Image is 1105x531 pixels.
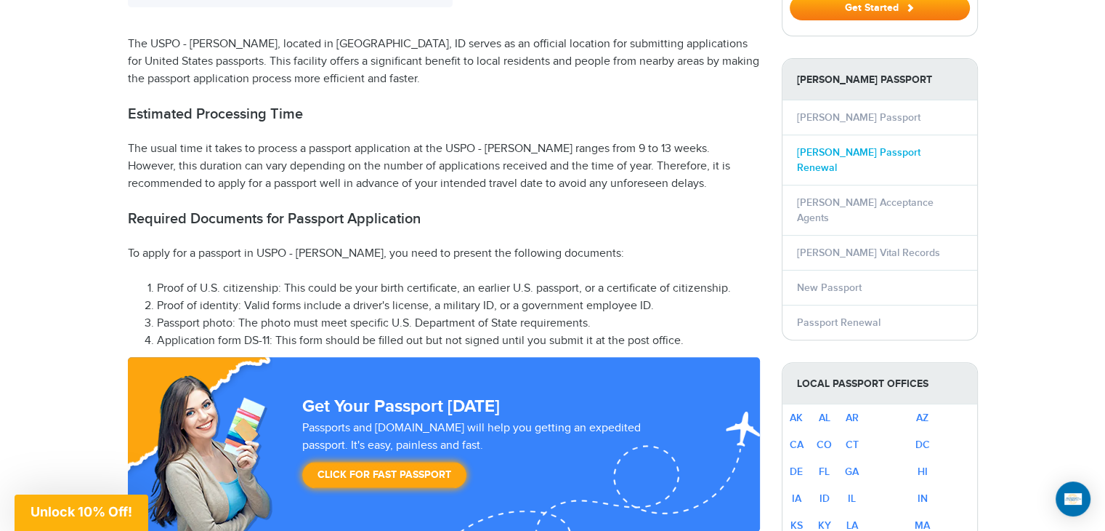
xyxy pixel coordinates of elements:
[797,146,920,174] a: [PERSON_NAME] Passport Renewal
[797,111,920,124] a: [PERSON_NAME] Passport
[302,462,466,488] a: Click for Fast Passport
[792,492,801,505] a: IA
[157,315,760,332] li: Passport photo: The photo must meet specific U.S. Department of State requirements.
[1056,482,1090,516] div: Open Intercom Messenger
[15,495,148,531] div: Unlock 10% Off!
[302,396,500,417] strong: Get Your Passport [DATE]
[296,420,693,495] div: Passports and [DOMAIN_NAME] will help you getting an expedited passport. It's easy, painless and ...
[848,492,856,505] a: IL
[845,466,859,478] a: GA
[128,105,760,123] h2: Estimated Processing Time
[157,280,760,298] li: Proof of U.S. citizenship: This could be your birth certificate, an earlier U.S. passport, or a c...
[846,412,859,424] a: AR
[157,298,760,315] li: Proof of identity: Valid forms include a driver's license, a military ID, or a government employe...
[790,1,970,13] a: Get Started
[797,282,862,294] a: New Passport
[31,504,132,519] span: Unlock 10% Off!
[790,466,803,478] a: DE
[790,412,803,424] a: AK
[797,316,881,329] a: Passport Renewal
[790,439,804,451] a: CA
[128,245,760,263] p: To apply for a passport in USPO - [PERSON_NAME], you need to present the following documents:
[918,492,928,505] a: IN
[915,439,930,451] a: DC
[819,466,830,478] a: FL
[157,332,760,350] li: Application form DS-11: This form should be filled out but not signed until you submit it at the ...
[782,59,977,100] strong: [PERSON_NAME] Passport
[817,439,832,451] a: CO
[819,412,830,424] a: AL
[782,363,977,404] strong: Local Passport Offices
[128,36,760,88] p: The USPO - [PERSON_NAME], located in [GEOGRAPHIC_DATA], ID serves as an official location for sub...
[819,492,830,505] a: ID
[797,196,934,224] a: [PERSON_NAME] Acceptance Agents
[846,439,859,451] a: CT
[128,140,760,193] p: The usual time it takes to process a passport application at the USPO - [PERSON_NAME] ranges from...
[918,466,928,478] a: HI
[797,247,940,259] a: [PERSON_NAME] Vital Records
[128,210,760,228] h2: Required Documents for Passport Application
[916,412,928,424] a: AZ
